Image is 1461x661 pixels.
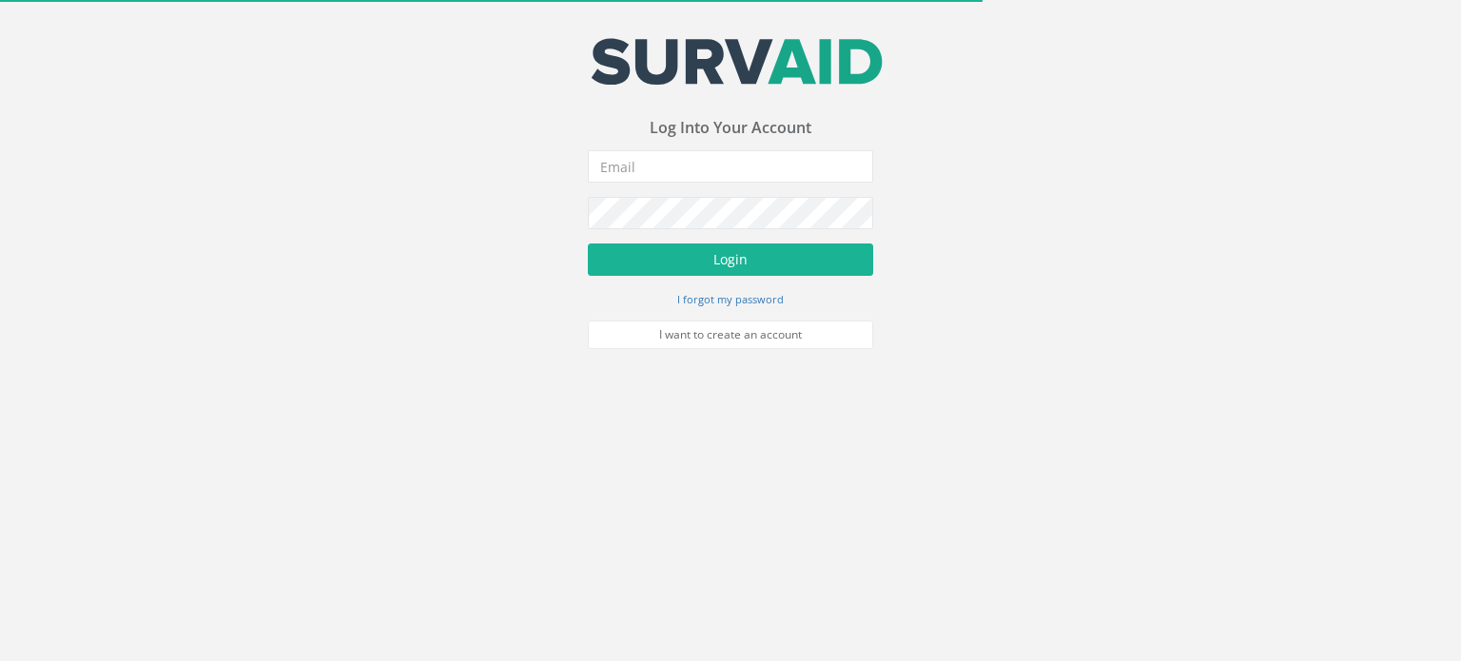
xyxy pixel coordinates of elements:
[588,150,873,183] input: Email
[588,243,873,276] button: Login
[677,292,784,306] small: I forgot my password
[677,290,784,307] a: I forgot my password
[588,321,873,349] a: I want to create an account
[588,120,873,137] h3: Log Into Your Account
